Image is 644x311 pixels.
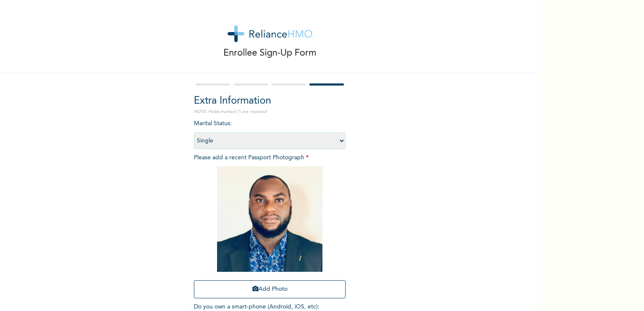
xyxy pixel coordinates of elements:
h2: Extra Information [194,94,346,109]
span: Please add a recent Passport Photograph [194,155,346,303]
p: NOTE: Fields marked (*) are required [194,109,346,115]
img: Crop [217,166,322,272]
img: logo [228,25,312,42]
p: Enrollee Sign-Up Form [223,46,317,60]
span: Marital Status : [194,121,346,144]
button: Add Photo [194,280,346,298]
